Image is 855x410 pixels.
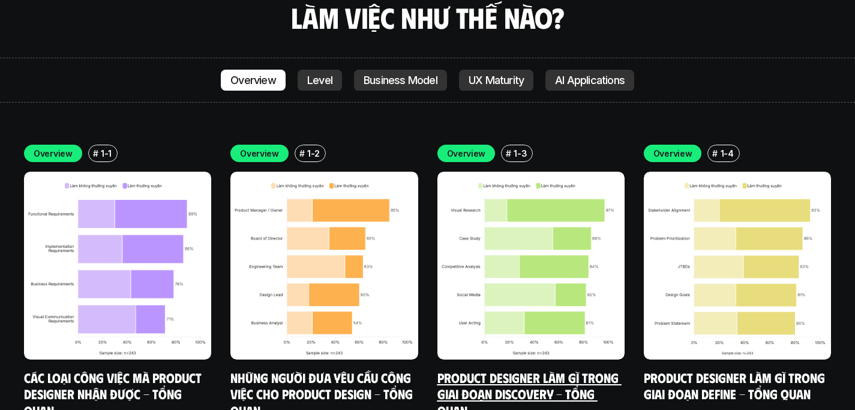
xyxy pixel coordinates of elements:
[298,70,342,91] a: Level
[101,147,112,160] p: 1-1
[721,147,734,160] p: 1-4
[506,149,511,158] h6: #
[555,74,625,86] p: AI Applications
[653,147,692,160] p: Overview
[240,147,279,160] p: Overview
[307,74,332,86] p: Level
[93,149,98,158] h6: #
[34,147,73,160] p: Overview
[459,70,533,91] a: UX Maturity
[644,369,828,402] a: Product Designer làm gì trong giai đoạn Define - Tổng quan
[545,70,634,91] a: AI Applications
[364,74,437,86] p: Business Model
[354,70,447,91] a: Business Model
[514,147,527,160] p: 1-3
[712,149,718,158] h6: #
[230,74,276,86] p: Overview
[307,147,320,160] p: 1-2
[221,70,286,91] a: Overview
[299,149,305,158] h6: #
[469,74,524,86] p: UX Maturity
[447,147,486,160] p: Overview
